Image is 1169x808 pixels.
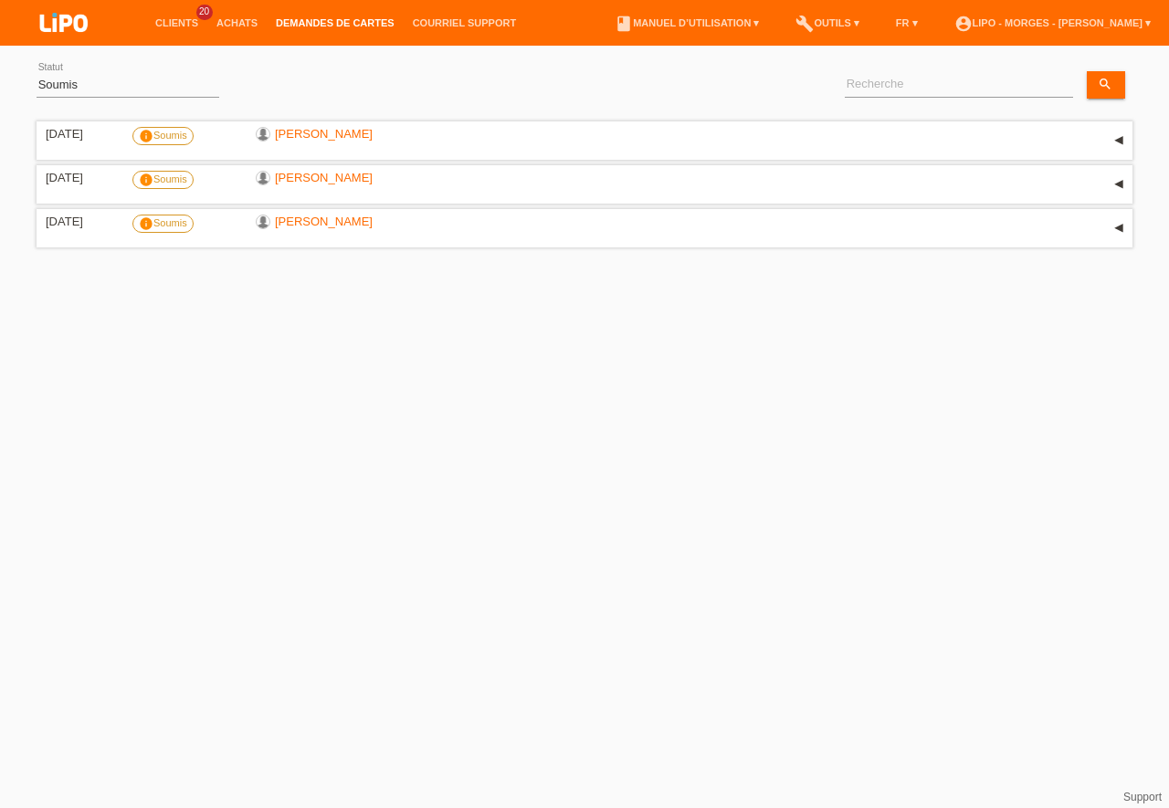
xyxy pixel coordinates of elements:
[404,17,525,28] a: Courriel Support
[132,171,194,189] label: Soumis
[275,215,373,228] a: [PERSON_NAME]
[786,17,868,28] a: buildOutils ▾
[46,171,119,184] div: [DATE]
[196,5,213,20] span: 20
[132,127,194,145] label: Soumis
[146,17,207,28] a: Clients
[267,17,404,28] a: Demandes de cartes
[1123,791,1162,803] a: Support
[46,127,119,141] div: [DATE]
[795,15,814,33] i: build
[139,129,153,143] i: info
[954,15,973,33] i: account_circle
[1098,77,1112,91] i: search
[132,215,194,233] label: Soumis
[615,15,633,33] i: book
[275,171,373,184] a: [PERSON_NAME]
[18,37,110,51] a: LIPO pay
[139,173,153,187] i: info
[275,127,373,141] a: [PERSON_NAME]
[1105,171,1132,198] div: étendre/coller
[139,216,153,231] i: info
[945,17,1160,28] a: account_circleLIPO - Morges - [PERSON_NAME] ▾
[887,17,927,28] a: FR ▾
[1105,127,1132,154] div: étendre/coller
[1087,71,1125,99] a: search
[46,215,119,228] div: [DATE]
[1105,215,1132,242] div: étendre/coller
[606,17,768,28] a: bookManuel d’utilisation ▾
[207,17,267,28] a: Achats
